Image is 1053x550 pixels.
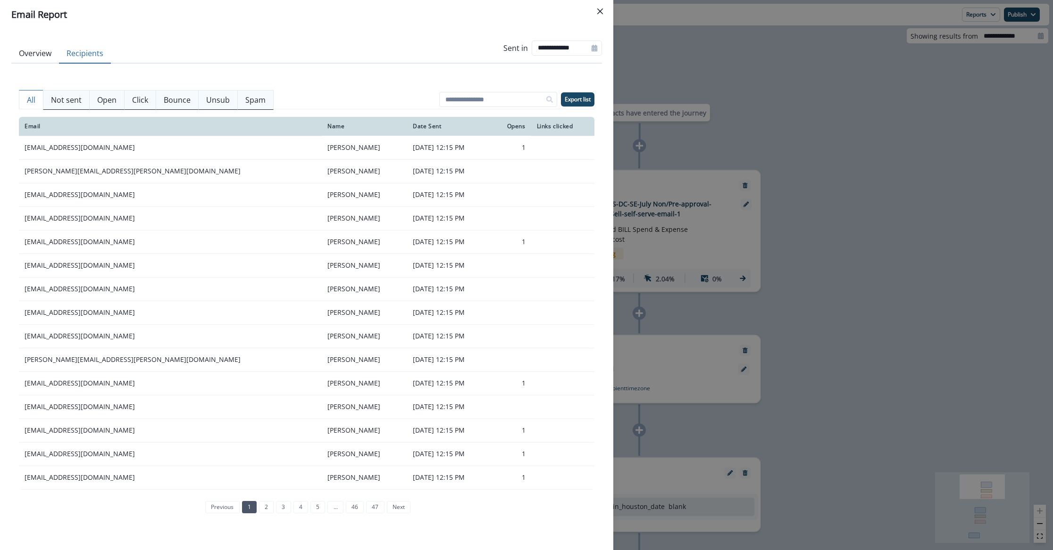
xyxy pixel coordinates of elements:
div: Email Report [11,8,602,22]
td: [PERSON_NAME] [322,395,407,419]
td: [EMAIL_ADDRESS][DOMAIN_NAME] [19,466,322,489]
td: [EMAIL_ADDRESS][DOMAIN_NAME] [19,442,322,466]
p: [DATE] 12:15 PM [413,237,486,246]
p: [DATE] 12:15 PM [413,426,486,435]
td: [EMAIL_ADDRESS][DOMAIN_NAME] [19,254,322,277]
p: [DATE] 12:15 PM [413,378,486,388]
p: [DATE] 12:15 PM [413,402,486,411]
td: [EMAIL_ADDRESS][DOMAIN_NAME] [19,324,322,348]
td: 1 [492,442,531,466]
td: [EMAIL_ADDRESS][DOMAIN_NAME] [19,206,322,230]
td: [PERSON_NAME] [322,183,407,206]
a: Page 47 [366,501,384,513]
td: 1 [492,230,531,254]
p: [DATE] 12:15 PM [413,308,486,317]
td: [EMAIL_ADDRESS][DOMAIN_NAME] [19,183,322,206]
p: [DATE] 12:15 PM [413,473,486,482]
a: Page 46 [346,501,364,513]
td: [PERSON_NAME][EMAIL_ADDRESS][PERSON_NAME][DOMAIN_NAME] [19,159,322,183]
p: [DATE] 12:15 PM [413,213,486,223]
p: [DATE] 12:15 PM [413,261,486,270]
ul: Pagination [203,501,410,513]
td: [PERSON_NAME] [322,277,407,301]
p: [DATE] 12:15 PM [413,355,486,364]
p: Unsub [206,94,230,106]
td: [PERSON_NAME] [322,301,407,324]
div: Opens [497,123,526,130]
button: Overview [11,44,59,64]
td: [EMAIL_ADDRESS][DOMAIN_NAME] [19,230,322,254]
td: [PERSON_NAME] [322,419,407,442]
td: [PERSON_NAME][EMAIL_ADDRESS][PERSON_NAME][DOMAIN_NAME] [19,348,322,371]
td: [PERSON_NAME] [322,324,407,348]
td: [PERSON_NAME] [322,159,407,183]
div: Date Sent [413,123,486,130]
a: Next page [387,501,410,513]
td: [PERSON_NAME] [322,348,407,371]
a: Page 5 [310,501,325,513]
button: Recipients [59,44,111,64]
a: Page 4 [293,501,308,513]
td: [EMAIL_ADDRESS][DOMAIN_NAME] [19,136,322,159]
td: [PERSON_NAME] [322,230,407,254]
p: [DATE] 12:15 PM [413,190,486,199]
a: Page 3 [276,501,291,513]
div: Name [327,123,401,130]
div: Links clicked [537,123,589,130]
td: 1 [492,466,531,489]
td: [PERSON_NAME] [322,136,407,159]
p: [DATE] 12:15 PM [413,166,486,176]
p: [DATE] 12:15 PM [413,284,486,294]
div: Email [25,123,316,130]
td: [EMAIL_ADDRESS][DOMAIN_NAME] [19,371,322,395]
button: Close [593,4,608,19]
p: Spam [245,94,266,106]
td: [PERSON_NAME] [322,466,407,489]
td: 1 [492,136,531,159]
td: [PERSON_NAME] [322,206,407,230]
p: Sent in [503,42,528,54]
p: [DATE] 12:15 PM [413,143,486,152]
td: 1 [492,371,531,395]
td: [EMAIL_ADDRESS][DOMAIN_NAME] [19,277,322,301]
p: Click [132,94,148,106]
td: [EMAIL_ADDRESS][DOMAIN_NAME] [19,395,322,419]
td: 1 [492,419,531,442]
a: Page 2 [259,501,274,513]
p: All [27,94,35,106]
td: [PERSON_NAME] [322,371,407,395]
button: Export list [561,92,594,107]
td: [EMAIL_ADDRESS][DOMAIN_NAME] [19,419,322,442]
p: [DATE] 12:15 PM [413,331,486,341]
p: Export list [565,96,591,103]
td: [PERSON_NAME] [322,254,407,277]
td: [PERSON_NAME] [322,442,407,466]
a: Jump forward [327,501,343,513]
td: [EMAIL_ADDRESS][DOMAIN_NAME] [19,301,322,324]
a: Page 1 is your current page [242,501,257,513]
p: Open [97,94,117,106]
p: Not sent [51,94,82,106]
p: [DATE] 12:15 PM [413,449,486,459]
p: Bounce [164,94,191,106]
